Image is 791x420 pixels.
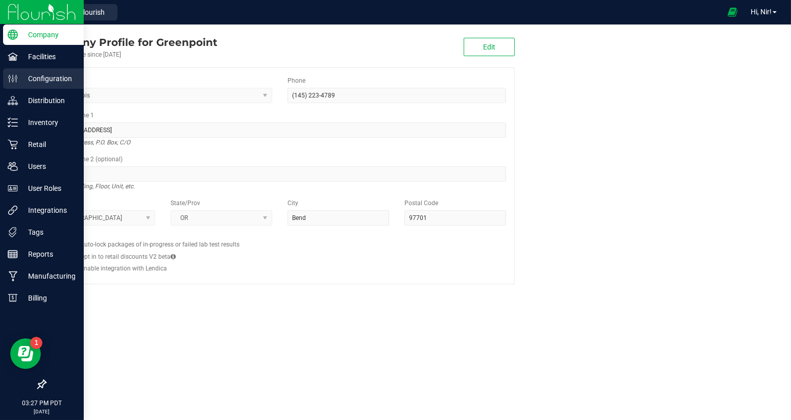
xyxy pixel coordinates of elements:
i: Suite, Building, Floor, Unit, etc. [54,180,135,192]
inline-svg: Retail [8,139,18,150]
input: Address [54,122,506,138]
input: Postal Code [404,210,506,226]
p: Reports [18,248,79,260]
inline-svg: Billing [8,293,18,303]
p: Inventory [18,116,79,129]
label: City [287,199,298,208]
inline-svg: Company [8,30,18,40]
input: (123) 456-7890 [287,88,506,103]
label: Postal Code [404,199,438,208]
p: [DATE] [5,408,79,415]
label: Opt in to retail discounts V2 beta [80,252,176,261]
iframe: Resource center unread badge [30,337,42,349]
inline-svg: User Roles [8,183,18,193]
p: Distribution [18,94,79,107]
p: User Roles [18,182,79,194]
inline-svg: Configuration [8,73,18,84]
i: Street address, P.O. Box, C/O [54,136,130,149]
label: Enable integration with Lendica [80,264,167,273]
p: Configuration [18,72,79,85]
h2: Configs [54,233,506,240]
label: Address Line 2 (optional) [54,155,123,164]
inline-svg: Reports [8,249,18,259]
p: Tags [18,226,79,238]
button: Edit [464,38,515,56]
p: Retail [18,138,79,151]
label: Phone [287,76,305,85]
p: Billing [18,292,79,304]
inline-svg: Inventory [8,117,18,128]
input: City [287,210,389,226]
iframe: Resource center [10,338,41,369]
p: Facilities [18,51,79,63]
p: 03:27 PM PDT [5,399,79,408]
div: Greenpoint [45,35,218,50]
input: Suite, Building, Unit, etc. [54,166,506,182]
span: Hi, Nir! [751,8,772,16]
label: Auto-lock packages of in-progress or failed lab test results [80,240,239,249]
inline-svg: Facilities [8,52,18,62]
label: State/Prov [171,199,200,208]
inline-svg: Integrations [8,205,18,215]
div: Account active since [DATE] [45,50,218,59]
p: Integrations [18,204,79,216]
inline-svg: Users [8,161,18,171]
inline-svg: Manufacturing [8,271,18,281]
p: Manufacturing [18,270,79,282]
p: Company [18,29,79,41]
inline-svg: Tags [8,227,18,237]
p: Users [18,160,79,172]
span: Edit [483,43,495,51]
span: Open Ecommerce Menu [721,2,744,22]
inline-svg: Distribution [8,95,18,106]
